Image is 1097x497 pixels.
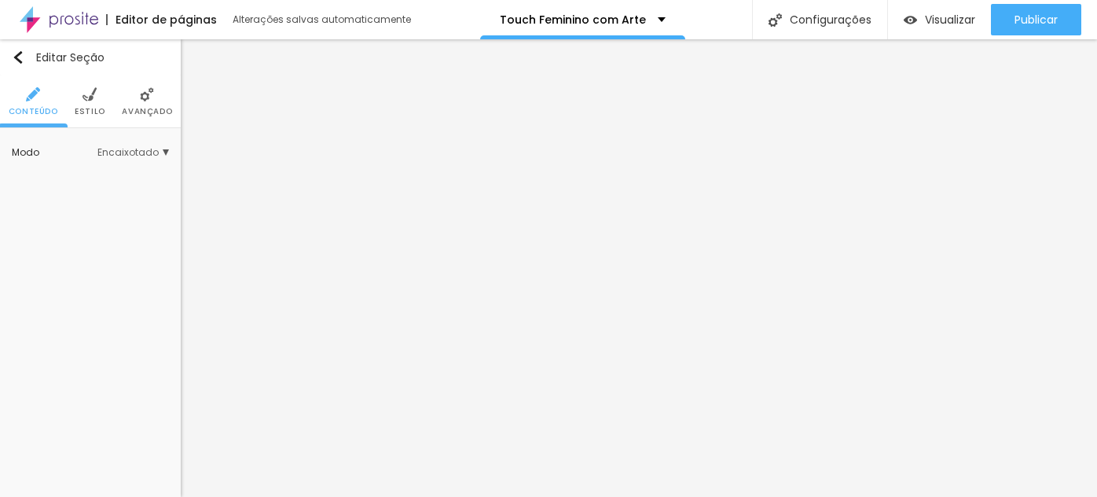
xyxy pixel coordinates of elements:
img: view-1.svg [904,13,917,27]
span: Publicar [1014,13,1058,26]
button: Visualizar [888,4,991,35]
img: Icone [83,87,97,101]
span: Estilo [75,108,105,116]
span: Encaixotado [97,148,169,157]
iframe: Editor [181,39,1097,497]
p: Touch Feminino com Arte [500,14,646,25]
div: Editar Seção [12,51,105,64]
button: Publicar [991,4,1081,35]
span: Conteúdo [9,108,58,116]
div: Editor de páginas [106,14,217,25]
img: Icone [140,87,154,101]
div: Modo [12,148,97,157]
img: Icone [26,87,40,101]
span: Visualizar [925,13,975,26]
span: Avançado [122,108,172,116]
div: Alterações salvas automaticamente [233,15,413,24]
img: Icone [769,13,782,27]
img: Icone [12,51,24,64]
